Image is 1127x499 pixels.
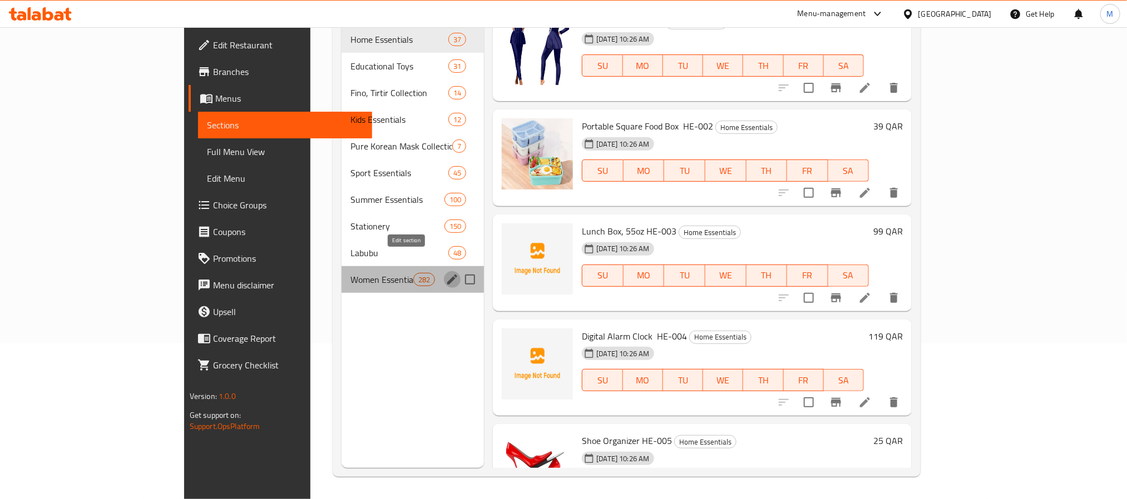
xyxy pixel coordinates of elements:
span: [DATE] 10:26 AM [592,453,654,464]
a: Menus [189,85,372,112]
div: Educational Toys31 [342,53,484,79]
span: Fino, Tirtir Collection [350,86,448,99]
span: WE [708,58,739,74]
span: Branches [213,65,363,78]
a: Full Menu View [198,138,372,165]
h6: 99 QAR [873,223,903,239]
div: Home Essentials [715,121,778,134]
div: items [448,59,466,73]
span: Portable Square Food Box HE-002 [582,118,713,134]
a: Edit Restaurant [189,32,372,58]
a: Edit menu item [858,396,872,409]
span: FR [788,58,819,74]
span: SA [828,58,859,74]
div: items [444,193,466,206]
button: delete [881,74,907,101]
span: WE [710,267,742,283]
span: Home Essentials [350,33,448,46]
button: FR [787,265,828,287]
button: SU [582,54,622,77]
span: TU [668,58,699,74]
span: Women Essentials [350,273,413,286]
button: delete [881,179,907,206]
div: Kids Essentials [350,113,448,126]
span: Summer Essentials [350,193,444,206]
div: Kids Essentials12 [342,106,484,133]
span: [DATE] 10:26 AM [592,34,654,44]
button: SA [828,159,869,182]
div: Women Essentials282edit [342,266,484,293]
span: Sections [207,118,363,132]
span: MO [628,163,660,179]
button: SU [582,369,622,391]
button: FR [784,369,824,391]
span: 31 [449,61,466,72]
div: Home Essentials37 [342,26,484,53]
div: [GEOGRAPHIC_DATA] [918,8,992,20]
button: Branch-specific-item [823,389,849,416]
span: WE [710,163,742,179]
div: items [448,33,466,46]
span: TH [751,267,783,283]
span: TH [751,163,783,179]
span: 150 [445,221,466,232]
span: MO [628,267,660,283]
span: SA [833,163,865,179]
span: 7 [453,141,466,152]
a: Menu disclaimer [189,272,372,298]
span: Pure Korean Mask Collection [350,139,452,153]
span: Select to update [797,286,820,310]
span: 45 [449,168,466,178]
button: SU [582,265,623,287]
span: Educational Toys [350,59,448,73]
button: WE [705,265,747,287]
div: Sport Essentials45 [342,159,484,186]
span: Version: [190,389,217,403]
span: Stationery [350,219,444,233]
button: SA [828,265,869,287]
span: 100 [445,194,466,205]
button: SA [824,369,864,391]
button: MO [624,265,665,287]
span: Home Essentials [690,331,751,343]
span: Home Essentials [716,121,777,134]
span: 37 [449,34,466,45]
a: Choice Groups [189,192,372,218]
span: Lunch Box, 55oz HE-003 [582,223,676,239]
a: Edit menu item [858,186,872,199]
span: Select to update [797,181,820,204]
span: Edit Restaurant [213,38,363,52]
h6: 119 QAR [868,328,903,344]
a: Coverage Report [189,325,372,352]
span: SU [587,267,619,283]
img: Digital Alarm Clock HE-004 [502,328,573,400]
button: delete [881,389,907,416]
div: Sport Essentials [350,166,448,179]
span: 14 [449,88,466,98]
span: M [1107,8,1114,20]
div: Labubu48 [342,239,484,266]
button: TH [743,369,783,391]
span: Digital Alarm Clock HE-004 [582,328,687,345]
span: [DATE] 10:26 AM [592,243,654,254]
a: Edit menu item [858,81,872,94]
button: Branch-specific-item [823,179,849,206]
div: Home Essentials [674,435,736,448]
span: Shoe Organizer HE-005 [582,432,672,449]
div: Labubu [350,246,448,260]
span: Full Menu View [207,145,363,158]
span: TH [748,58,779,74]
span: Menus [215,92,363,105]
div: items [448,246,466,260]
button: FR [787,159,828,182]
button: MO [624,159,665,182]
button: TH [747,265,788,287]
div: items [448,86,466,99]
a: Edit Menu [198,165,372,192]
button: WE [703,369,743,391]
button: TU [663,369,703,391]
button: SU [582,159,623,182]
